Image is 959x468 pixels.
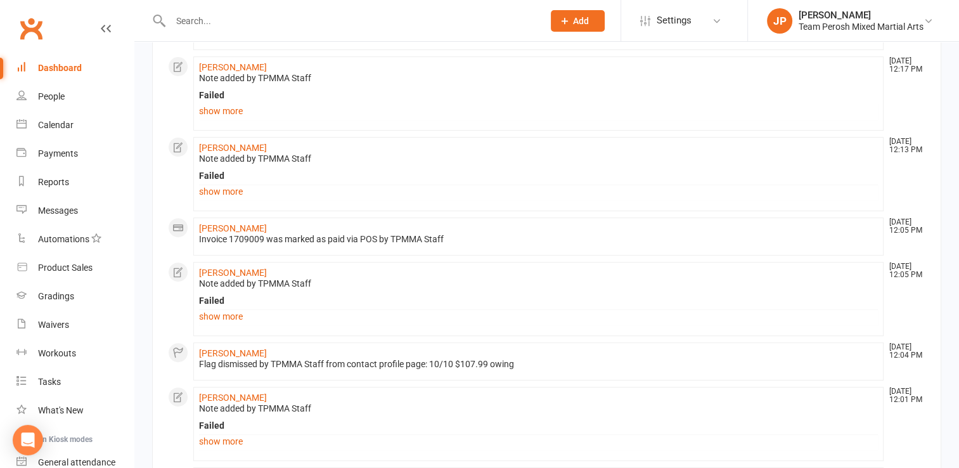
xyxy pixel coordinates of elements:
a: [PERSON_NAME] [199,348,267,358]
time: [DATE] 12:05 PM [883,218,925,235]
div: People [38,91,65,101]
a: [PERSON_NAME] [199,268,267,278]
a: Payments [16,140,134,168]
div: Note added by TPMMA Staff [199,153,878,164]
a: [PERSON_NAME] [199,143,267,153]
button: Add [551,10,605,32]
div: Reports [38,177,69,187]
time: [DATE] 12:01 PM [883,387,925,404]
div: Note added by TPMMA Staff [199,403,878,414]
div: Note added by TPMMA Staff [199,73,878,84]
div: Flag dismissed by TPMMA Staff from contact profile page: 10/10 $107.99 owing [199,359,878,370]
span: Settings [657,6,692,35]
div: Messages [38,205,78,216]
a: People [16,82,134,111]
a: show more [199,308,878,325]
div: Product Sales [38,263,93,273]
div: Failed [199,171,878,181]
a: Dashboard [16,54,134,82]
div: JP [767,8,792,34]
div: [PERSON_NAME] [799,10,924,21]
div: Open Intercom Messenger [13,425,43,455]
a: Workouts [16,339,134,368]
div: Failed [199,90,878,101]
a: Gradings [16,282,134,311]
div: Waivers [38,320,69,330]
div: What's New [38,405,84,415]
a: Messages [16,197,134,225]
time: [DATE] 12:17 PM [883,57,925,74]
div: Invoice 1709009 was marked as paid via POS by TPMMA Staff [199,234,878,245]
time: [DATE] 12:13 PM [883,138,925,154]
div: Payments [38,148,78,159]
div: Workouts [38,348,76,358]
div: Note added by TPMMA Staff [199,278,878,289]
a: Tasks [16,368,134,396]
span: Add [573,16,589,26]
a: Waivers [16,311,134,339]
div: Calendar [38,120,74,130]
a: Automations [16,225,134,254]
a: [PERSON_NAME] [199,62,267,72]
div: Gradings [38,291,74,301]
a: [PERSON_NAME] [199,393,267,403]
a: [PERSON_NAME] [199,223,267,233]
div: Tasks [38,377,61,387]
a: Reports [16,168,134,197]
input: Search... [167,12,534,30]
a: show more [199,183,878,200]
div: Failed [199,296,878,306]
a: What's New [16,396,134,425]
a: Calendar [16,111,134,140]
a: Product Sales [16,254,134,282]
time: [DATE] 12:04 PM [883,343,925,360]
a: show more [199,432,878,450]
div: General attendance [38,457,115,467]
time: [DATE] 12:05 PM [883,263,925,279]
div: Failed [199,420,878,431]
div: Automations [38,234,89,244]
a: Clubworx [15,13,47,44]
div: Dashboard [38,63,82,73]
div: Team Perosh Mixed Martial Arts [799,21,924,32]
a: show more [199,102,878,120]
